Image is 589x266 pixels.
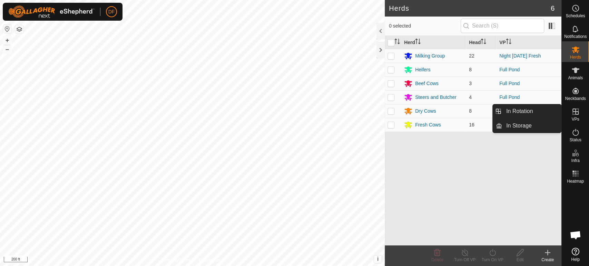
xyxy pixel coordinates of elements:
span: 16 [469,122,474,127]
div: Fresh Cows [415,121,441,129]
span: Animals [568,76,583,80]
div: Milking Group [415,52,445,60]
a: Full Pond [499,81,520,86]
button: Map Layers [15,25,23,33]
div: Turn Off VP [451,257,479,263]
span: Herds [570,55,581,59]
span: 6 [551,3,554,13]
div: Heifers [415,66,430,73]
span: In Storage [506,122,532,130]
span: Heatmap [567,179,584,183]
span: 0 selected [389,22,461,30]
span: 8 [469,67,472,72]
div: Edit [506,257,534,263]
div: Steers and Butcher [415,94,457,101]
button: Reset Map [3,25,11,33]
span: DF [108,8,115,16]
a: Privacy Policy [165,257,191,263]
input: Search (S) [461,19,544,33]
a: Full Pond [499,67,520,72]
th: Herd [401,36,466,49]
p-sorticon: Activate to sort [415,40,421,45]
span: Help [571,257,580,262]
p-sorticon: Activate to sort [481,40,486,45]
span: VPs [571,117,579,121]
a: In Rotation [502,104,561,118]
div: Turn On VP [479,257,506,263]
span: 8 [469,108,472,114]
img: Gallagher Logo [8,6,95,18]
div: Dry Cows [415,108,436,115]
span: 4 [469,94,472,100]
div: Beef Cows [415,80,439,87]
a: Full Pond [499,94,520,100]
span: 3 [469,81,472,86]
span: i [377,256,379,262]
p-sorticon: Activate to sort [394,40,400,45]
th: Head [466,36,497,49]
a: In Storage [502,119,561,133]
button: – [3,45,11,53]
p-sorticon: Activate to sort [506,40,511,45]
li: In Rotation [493,104,561,118]
a: Night [DATE] Fresh [499,53,541,59]
li: In Storage [493,119,561,133]
span: 22 [469,53,474,59]
th: VP [497,36,561,49]
button: + [3,36,11,44]
span: Infra [571,158,579,163]
span: In Rotation [506,107,533,115]
span: Neckbands [565,96,586,101]
span: Delete [431,257,443,262]
h2: Herds [389,4,551,12]
a: Contact Us [199,257,219,263]
span: Notifications [564,34,587,39]
div: Create [534,257,561,263]
button: i [374,255,382,263]
span: Status [569,138,581,142]
span: Schedules [566,14,585,18]
a: Help [562,245,589,264]
div: Open chat [565,225,586,245]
